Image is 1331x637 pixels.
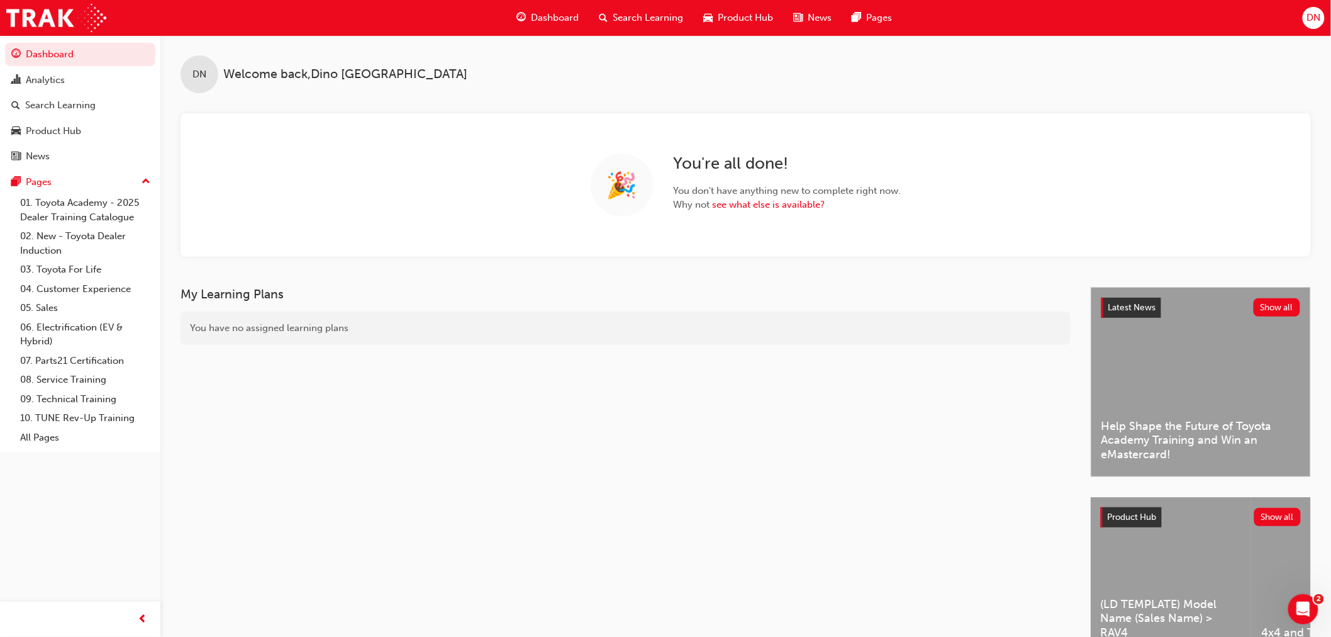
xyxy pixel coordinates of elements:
[15,428,155,448] a: All Pages
[192,67,206,82] span: DN
[5,40,155,171] button: DashboardAnalyticsSearch LearningProduct HubNews
[26,124,81,138] div: Product Hub
[599,10,608,26] span: search-icon
[1254,298,1301,317] button: Show all
[6,4,106,32] img: Trak
[674,198,901,212] span: Why not
[15,193,155,227] a: 01. Toyota Academy - 2025 Dealer Training Catalogue
[138,612,148,628] span: prev-icon
[5,43,155,66] a: Dashboard
[532,11,579,25] span: Dashboard
[1288,594,1318,624] iframe: Intercom live chat
[1254,508,1301,526] button: Show all
[15,260,155,279] a: 03. Toyota For Life
[5,145,155,168] a: News
[5,94,155,117] a: Search Learning
[15,298,155,318] a: 05. Sales
[1101,298,1300,318] a: Latest NewsShow all
[867,11,893,25] span: Pages
[606,178,638,193] span: 🎉
[5,171,155,194] button: Pages
[1101,507,1301,527] a: Product HubShow all
[15,318,155,351] a: 06. Electrification (EV & Hybrid)
[15,409,155,428] a: 10. TUNE Rev-Up Training
[1091,287,1311,477] a: Latest NewsShow allHelp Shape the Future of Toyota Academy Training and Win an eMastercard!
[718,11,774,25] span: Product Hub
[15,370,155,390] a: 08. Service Training
[704,10,713,26] span: car-icon
[613,11,684,25] span: Search Learning
[1108,302,1156,313] span: Latest News
[11,49,21,60] span: guage-icon
[26,175,52,189] div: Pages
[694,5,784,31] a: car-iconProduct Hub
[11,177,21,188] span: pages-icon
[852,10,862,26] span: pages-icon
[25,98,96,113] div: Search Learning
[15,227,155,260] a: 02. New - Toyota Dealer Induction
[784,5,842,31] a: news-iconNews
[15,351,155,371] a: 07. Parts21 Certification
[11,100,20,111] span: search-icon
[11,126,21,137] span: car-icon
[794,10,803,26] span: news-icon
[26,73,65,87] div: Analytics
[517,10,526,26] span: guage-icon
[223,67,467,82] span: Welcome back , Dino [GEOGRAPHIC_DATA]
[1306,11,1320,25] span: DN
[26,149,50,164] div: News
[181,287,1071,302] h3: My Learning Plans
[589,5,694,31] a: search-iconSearch Learning
[11,75,21,86] span: chart-icon
[674,184,901,198] span: You don't have anything new to complete right now.
[5,120,155,143] a: Product Hub
[674,154,901,174] h2: You're all done!
[181,312,1071,345] div: You have no assigned learning plans
[1303,7,1325,29] button: DN
[1108,512,1157,522] span: Product Hub
[808,11,832,25] span: News
[507,5,589,31] a: guage-iconDashboard
[15,390,155,409] a: 09. Technical Training
[11,151,21,162] span: news-icon
[1314,594,1324,604] span: 2
[15,279,155,299] a: 04. Customer Experience
[842,5,903,31] a: pages-iconPages
[713,199,825,210] a: see what else is available?
[5,69,155,92] a: Analytics
[142,174,150,190] span: up-icon
[1101,419,1300,462] span: Help Shape the Future of Toyota Academy Training and Win an eMastercard!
